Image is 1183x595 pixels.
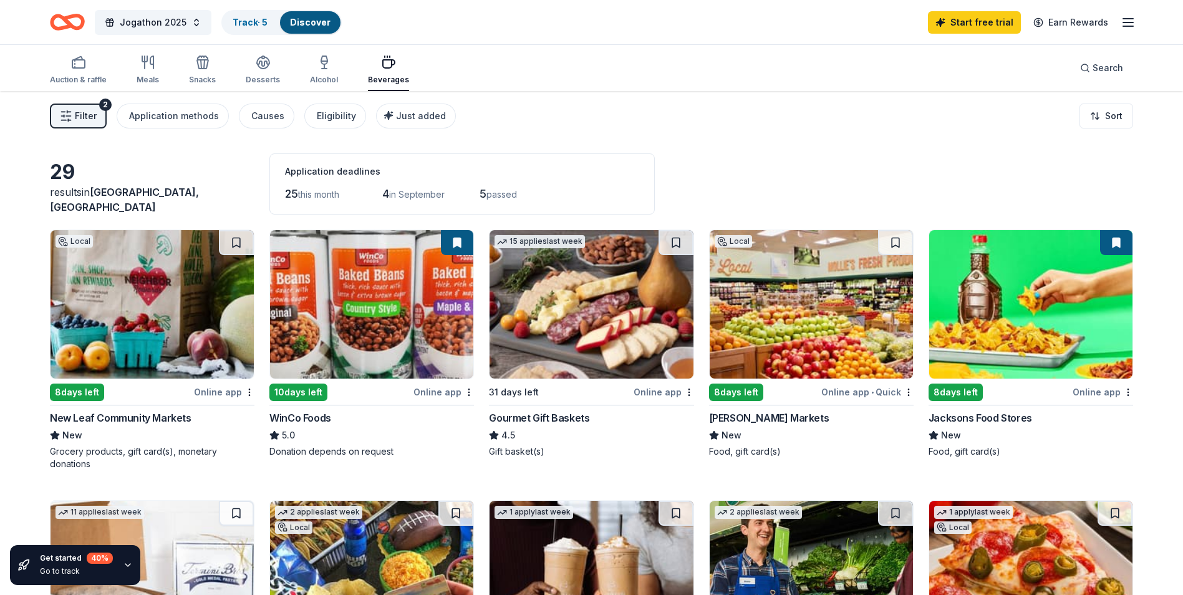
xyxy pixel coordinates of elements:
[934,506,1013,519] div: 1 apply last week
[50,75,107,85] div: Auction & raffle
[56,506,144,519] div: 11 applies last week
[709,384,763,401] div: 8 days left
[722,428,741,443] span: New
[269,445,474,458] div: Donation depends on request
[75,109,97,123] span: Filter
[51,230,254,379] img: Image for New Leaf Community Markets
[50,384,104,401] div: 8 days left
[310,75,338,85] div: Alcohol
[87,553,113,564] div: 40 %
[285,164,639,179] div: Application deadlines
[275,506,362,519] div: 2 applies last week
[269,384,327,401] div: 10 days left
[489,230,693,458] a: Image for Gourmet Gift Baskets15 applieslast week31 days leftOnline appGourmet Gift Baskets4.5Gif...
[221,10,342,35] button: Track· 5Discover
[117,104,229,128] button: Application methods
[239,104,294,128] button: Causes
[246,75,280,85] div: Desserts
[62,428,82,443] span: New
[137,50,159,91] button: Meals
[50,104,107,128] button: Filter2
[1079,104,1133,128] button: Sort
[709,230,914,458] a: Image for Mollie Stone's MarketsLocal8days leftOnline app•Quick[PERSON_NAME] MarketsNewFood, gift...
[285,187,298,200] span: 25
[270,230,473,379] img: Image for WinCo Foods
[95,10,211,35] button: Jogathon 2025
[298,189,339,200] span: this month
[275,521,312,534] div: Local
[486,189,517,200] span: passed
[715,506,802,519] div: 2 applies last week
[99,99,112,111] div: 2
[317,109,356,123] div: Eligibility
[50,186,199,213] span: in
[480,187,486,200] span: 5
[50,445,254,470] div: Grocery products, gift card(s), monetary donations
[1093,60,1123,75] span: Search
[194,384,254,400] div: Online app
[495,235,585,248] div: 15 applies last week
[310,50,338,91] button: Alcohol
[50,186,199,213] span: [GEOGRAPHIC_DATA], [GEOGRAPHIC_DATA]
[710,230,913,379] img: Image for Mollie Stone's Markets
[489,385,539,400] div: 31 days left
[50,50,107,91] button: Auction & raffle
[129,109,219,123] div: Application methods
[269,410,331,425] div: WinCo Foods
[929,445,1133,458] div: Food, gift card(s)
[376,104,456,128] button: Just added
[40,553,113,564] div: Get started
[929,384,983,401] div: 8 days left
[929,230,1132,379] img: Image for Jacksons Food Stores
[495,506,573,519] div: 1 apply last week
[928,11,1021,34] a: Start free trial
[709,410,829,425] div: [PERSON_NAME] Markets
[189,75,216,85] div: Snacks
[634,384,694,400] div: Online app
[40,566,113,576] div: Go to track
[929,410,1032,425] div: Jacksons Food Stores
[1070,56,1133,80] button: Search
[1073,384,1133,400] div: Online app
[709,445,914,458] div: Food, gift card(s)
[137,75,159,85] div: Meals
[821,384,914,400] div: Online app Quick
[50,185,254,215] div: results
[413,384,474,400] div: Online app
[1026,11,1116,34] a: Earn Rewards
[251,109,284,123] div: Causes
[50,160,254,185] div: 29
[368,75,409,85] div: Beverages
[50,230,254,470] a: Image for New Leaf Community MarketsLocal8days leftOnline appNew Leaf Community MarketsNewGrocery...
[489,445,693,458] div: Gift basket(s)
[389,189,445,200] span: in September
[269,230,474,458] a: Image for WinCo Foods10days leftOnline appWinCo Foods5.0Donation depends on request
[50,7,85,37] a: Home
[382,187,389,200] span: 4
[715,235,752,248] div: Local
[1105,109,1123,123] span: Sort
[490,230,693,379] img: Image for Gourmet Gift Baskets
[941,428,961,443] span: New
[50,410,191,425] div: New Leaf Community Markets
[368,50,409,91] button: Beverages
[120,15,186,30] span: Jogathon 2025
[189,50,216,91] button: Snacks
[246,50,280,91] button: Desserts
[489,410,589,425] div: Gourmet Gift Baskets
[233,17,268,27] a: Track· 5
[871,387,874,397] span: •
[934,521,972,534] div: Local
[396,110,446,121] span: Just added
[56,235,93,248] div: Local
[282,428,295,443] span: 5.0
[290,17,331,27] a: Discover
[929,230,1133,458] a: Image for Jacksons Food Stores8days leftOnline appJacksons Food StoresNewFood, gift card(s)
[501,428,515,443] span: 4.5
[304,104,366,128] button: Eligibility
